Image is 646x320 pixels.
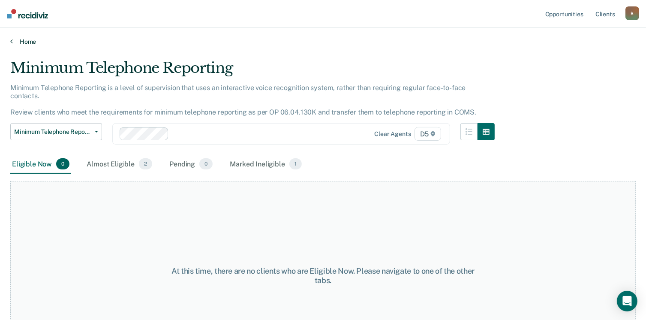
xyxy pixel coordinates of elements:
div: Clear agents [374,130,411,138]
span: 0 [199,158,213,169]
span: 1 [289,158,302,169]
button: Minimum Telephone Reporting [10,123,102,140]
span: 0 [56,158,69,169]
span: Minimum Telephone Reporting [14,128,91,136]
div: Almost Eligible2 [85,155,154,174]
span: D5 [415,127,442,141]
div: Minimum Telephone Reporting [10,59,495,84]
img: Recidiviz [7,9,48,18]
a: Home [10,38,636,45]
button: B [625,6,639,20]
p: Minimum Telephone Reporting is a level of supervision that uses an interactive voice recognition ... [10,84,476,117]
div: Eligible Now0 [10,155,71,174]
div: Marked Ineligible1 [228,155,303,174]
div: Open Intercom Messenger [617,291,637,311]
div: At this time, there are no clients who are Eligible Now. Please navigate to one of the other tabs. [167,266,479,285]
span: 2 [139,158,152,169]
div: Pending0 [168,155,214,174]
